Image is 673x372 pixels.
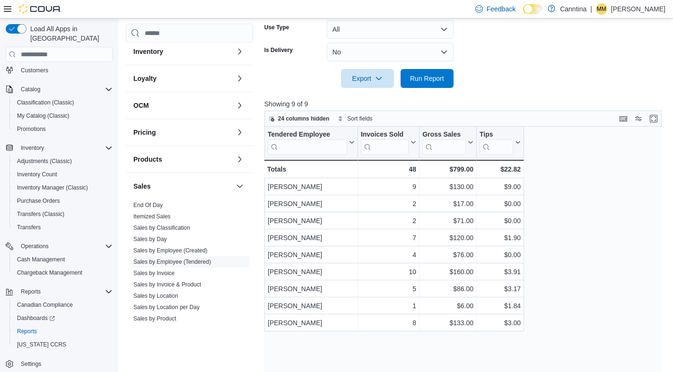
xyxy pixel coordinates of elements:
[133,201,163,209] span: End Of Day
[410,74,444,83] span: Run Report
[361,233,416,244] div: 7
[264,24,289,31] label: Use Type
[13,195,113,207] span: Purchase Orders
[361,130,409,155] div: Invoices Sold
[13,254,113,265] span: Cash Management
[13,182,92,193] a: Inventory Manager (Classic)
[361,182,416,193] div: 9
[17,197,60,205] span: Purchase Orders
[341,69,394,88] button: Export
[480,199,521,210] div: $0.00
[133,258,211,266] span: Sales by Employee (Tendered)
[9,109,116,122] button: My Catalog (Classic)
[13,110,113,121] span: My Catalog (Classic)
[13,339,113,350] span: Washington CCRS
[133,293,178,299] a: Sales by Location
[17,157,72,165] span: Adjustments (Classic)
[26,24,113,43] span: Load All Apps in [GEOGRAPHIC_DATA]
[422,182,473,193] div: $130.00
[9,338,116,351] button: [US_STATE] CCRS
[648,113,659,124] button: Enter fullscreen
[21,144,44,152] span: Inventory
[133,247,208,254] span: Sales by Employee (Created)
[17,328,37,335] span: Reports
[17,125,46,133] span: Promotions
[480,284,521,295] div: $3.17
[133,47,163,56] h3: Inventory
[9,122,116,136] button: Promotions
[17,286,44,297] button: Reports
[17,286,113,297] span: Reports
[17,99,74,106] span: Classification (Classic)
[268,267,355,278] div: [PERSON_NAME]
[126,199,253,362] div: Sales
[133,235,167,243] span: Sales by Day
[133,155,162,164] h3: Products
[19,4,61,14] img: Cova
[133,225,190,231] a: Sales by Classification
[480,182,521,193] div: $9.00
[9,208,116,221] button: Transfers (Classic)
[480,130,521,155] button: Tips
[133,74,157,83] h3: Loyalty
[480,130,513,155] div: Tips
[234,73,245,84] button: Loyalty
[133,292,178,300] span: Sales by Location
[133,128,232,137] button: Pricing
[347,69,388,88] span: Export
[9,266,116,279] button: Chargeback Management
[361,164,416,175] div: 48
[17,358,113,370] span: Settings
[13,267,113,278] span: Chargeback Management
[21,67,48,74] span: Customers
[347,115,372,122] span: Sort fields
[13,312,113,324] span: Dashboards
[133,47,232,56] button: Inventory
[133,269,175,277] span: Sales by Invoice
[422,164,473,175] div: $799.00
[422,284,473,295] div: $86.00
[590,3,592,15] p: |
[17,142,113,154] span: Inventory
[9,325,116,338] button: Reports
[264,46,293,54] label: Is Delivery
[17,241,52,252] button: Operations
[13,123,50,135] a: Promotions
[133,202,163,208] a: End Of Day
[133,315,176,322] a: Sales by Product
[17,65,52,76] a: Customers
[13,97,78,108] a: Classification (Classic)
[13,169,61,180] a: Inventory Count
[13,208,68,220] a: Transfers (Classic)
[133,101,232,110] button: OCM
[133,236,167,242] a: Sales by Day
[133,281,201,288] span: Sales by Invoice & Product
[327,43,454,61] button: No
[13,110,73,121] a: My Catalog (Classic)
[13,254,69,265] a: Cash Management
[2,285,116,298] button: Reports
[13,195,64,207] a: Purchase Orders
[268,216,355,227] div: [PERSON_NAME]
[480,318,521,329] div: $3.00
[633,113,644,124] button: Display options
[234,100,245,111] button: OCM
[422,267,473,278] div: $160.00
[361,318,416,329] div: 8
[13,169,113,180] span: Inventory Count
[422,130,466,155] div: Gross Sales
[480,233,521,244] div: $1.90
[133,213,171,220] span: Itemized Sales
[9,221,116,234] button: Transfers
[234,181,245,192] button: Sales
[2,240,116,253] button: Operations
[597,3,606,15] span: MM
[17,358,45,370] a: Settings
[17,64,113,76] span: Customers
[13,326,41,337] a: Reports
[268,301,355,312] div: [PERSON_NAME]
[133,182,232,191] button: Sales
[17,84,44,95] button: Catalog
